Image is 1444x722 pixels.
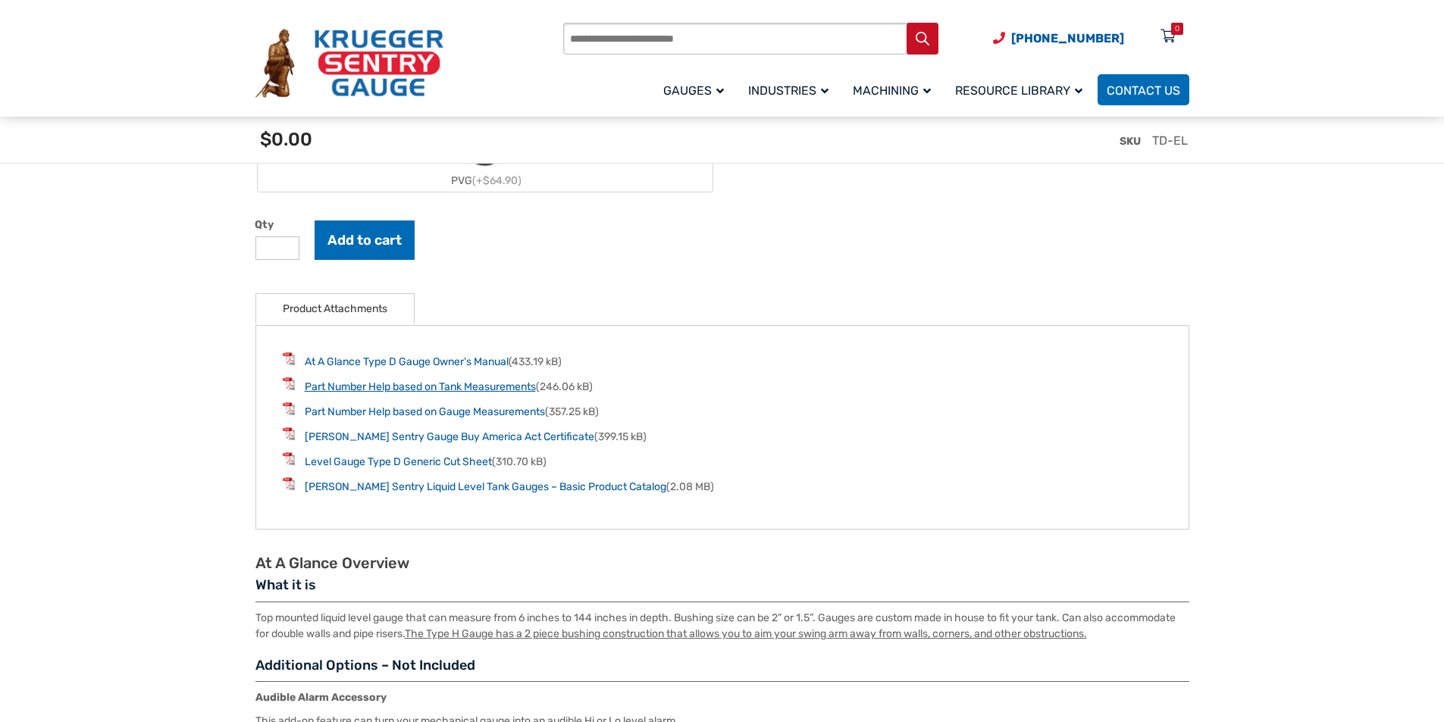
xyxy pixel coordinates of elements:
[283,402,1162,420] li: (357.25 kB)
[255,691,387,704] strong: Audible Alarm Accessory
[1011,31,1124,45] span: [PHONE_NUMBER]
[255,577,1189,602] h3: What it is
[654,72,739,108] a: Gauges
[1107,83,1180,98] span: Contact Us
[1120,135,1141,148] span: SKU
[955,83,1082,98] span: Resource Library
[255,29,443,98] img: Krueger Sentry Gauge
[472,174,522,187] span: (+$64.90)
[283,477,1162,495] li: (2.08 MB)
[283,377,1162,395] li: (246.06 kB)
[305,480,666,493] a: [PERSON_NAME] Sentry Liquid Level Tank Gauges – Basic Product Catalog
[305,455,492,468] a: Level Gauge Type D Generic Cut Sheet
[283,352,1162,370] li: (433.19 kB)
[255,554,1189,573] h2: At A Glance Overview
[258,170,713,192] div: PVG
[305,430,594,443] a: [PERSON_NAME] Sentry Gauge Buy America Act Certificate
[853,83,931,98] span: Machining
[255,236,299,260] input: Product quantity
[305,405,545,418] a: Part Number Help based on Gauge Measurements
[283,452,1162,470] li: (310.70 kB)
[305,355,509,368] a: At A Glance Type D Gauge Owner’s Manual
[405,627,1087,640] u: The Type H Gauge has a 2 piece bushing construction that allows you to aim your swing arm away fr...
[315,220,415,260] button: Add to cart
[663,83,724,98] span: Gauges
[283,294,387,323] a: Product Attachments
[255,657,1189,683] h3: Additional Options – Not Included
[739,72,844,108] a: Industries
[305,380,536,393] a: Part Number Help based on Tank Measurements
[748,83,828,98] span: Industries
[844,72,946,108] a: Machining
[993,29,1124,48] a: Phone Number (920) 434-8860
[946,72,1098,108] a: Resource Library
[283,427,1162,445] li: (399.15 kB)
[1175,23,1179,35] div: 0
[255,610,1189,642] p: Top mounted liquid level gauge that can measure from 6 inches to 144 inches in depth. Bushing siz...
[1152,133,1188,148] span: TD-EL
[1098,74,1189,105] a: Contact Us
